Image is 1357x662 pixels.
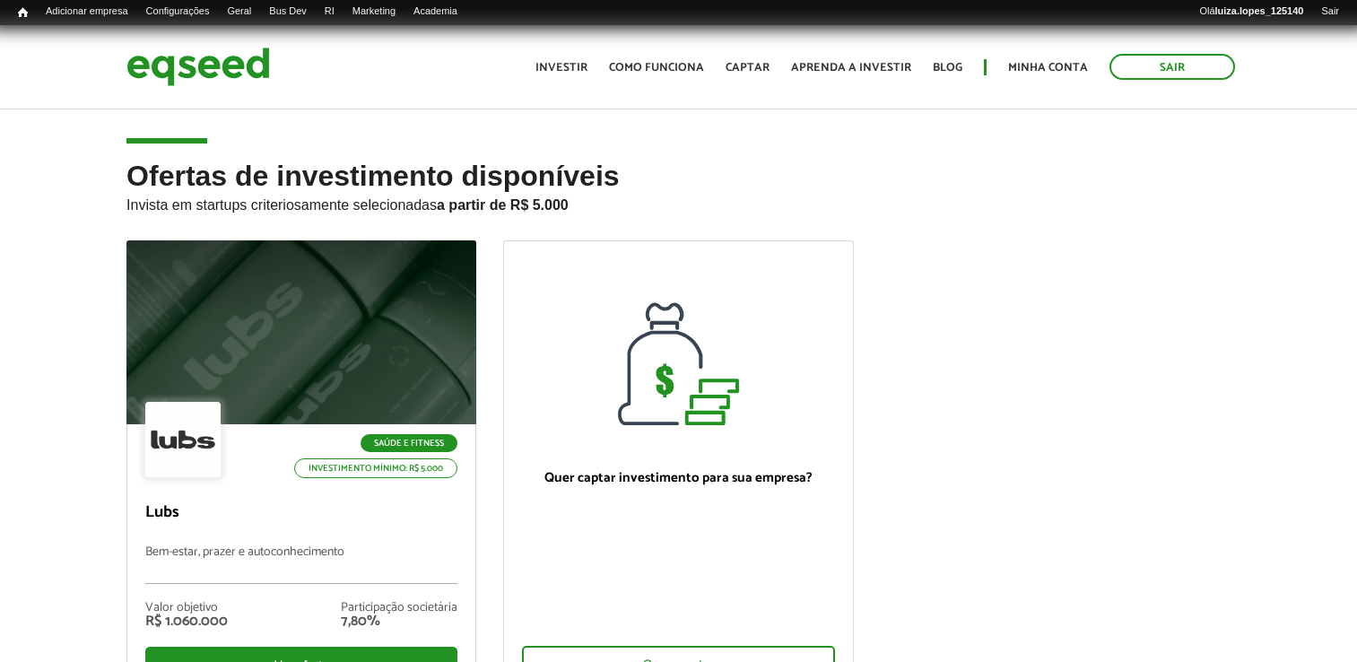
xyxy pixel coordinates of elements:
a: Adicionar empresa [37,4,137,19]
a: Início [9,4,37,22]
strong: a partir de R$ 5.000 [437,197,569,213]
strong: luiza.lopes_125140 [1215,5,1304,16]
p: Lubs [145,503,457,523]
a: Aprenda a investir [791,62,911,74]
a: Marketing [344,4,404,19]
a: Sair [1109,54,1235,80]
a: Bus Dev [260,4,316,19]
a: Oláluiza.lopes_125140 [1190,4,1312,19]
h2: Ofertas de investimento disponíveis [126,161,1231,240]
a: Investir [535,62,587,74]
img: EqSeed [126,43,270,91]
div: Valor objetivo [145,602,228,614]
a: Configurações [137,4,219,19]
p: Invista em startups criteriosamente selecionadas [126,192,1231,213]
a: Blog [933,62,962,74]
div: Participação societária [341,602,457,614]
p: Investimento mínimo: R$ 5.000 [294,458,457,478]
span: Início [18,6,28,19]
p: Bem-estar, prazer e autoconhecimento [145,545,457,584]
p: Quer captar investimento para sua empresa? [522,470,834,486]
a: Como funciona [609,62,704,74]
a: Minha conta [1008,62,1088,74]
a: Geral [218,4,260,19]
a: Academia [404,4,466,19]
div: R$ 1.060.000 [145,614,228,629]
a: Captar [726,62,770,74]
a: Sair [1312,4,1348,19]
p: Saúde e Fitness [361,434,457,452]
a: RI [316,4,344,19]
div: 7,80% [341,614,457,629]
